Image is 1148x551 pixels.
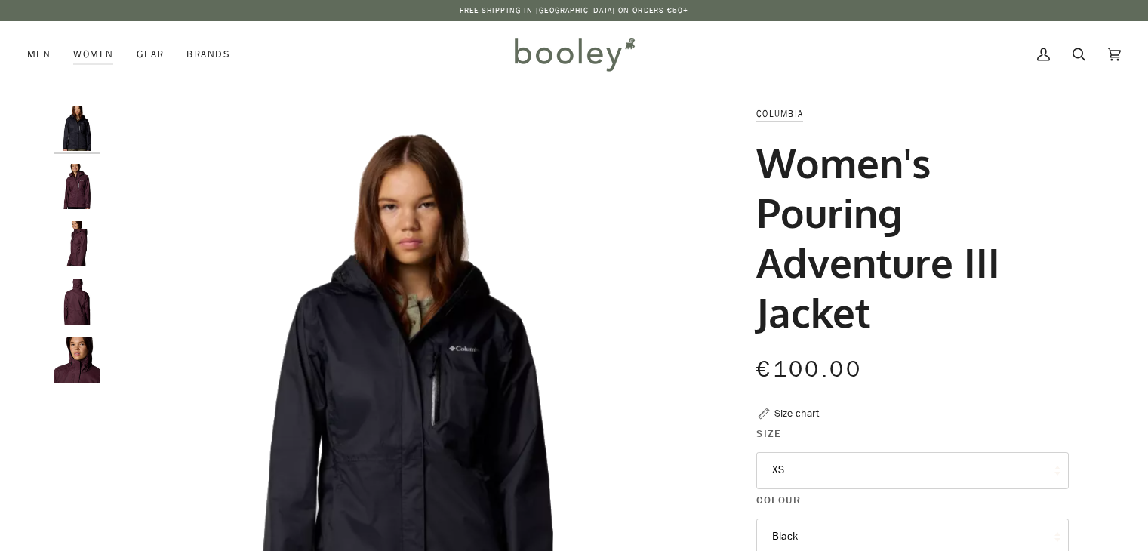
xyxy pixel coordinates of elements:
[54,221,100,266] img: Columbia Women's Pouring Adventure III Jacket Fig / Moonvista - Booley Galway
[175,21,242,88] a: Brands
[125,21,176,88] a: Gear
[756,452,1069,489] button: XS
[27,21,62,88] a: Men
[54,337,100,383] img: Columbia Women's Pouring Adventure III Jacket Fig / Moonvista - Booley Galway
[27,47,51,62] span: Men
[137,47,165,62] span: Gear
[756,426,781,442] span: Size
[62,21,125,88] a: Women
[186,47,230,62] span: Brands
[73,47,113,62] span: Women
[508,32,640,76] img: Booley
[756,492,801,508] span: Colour
[756,137,1057,337] h1: Women's Pouring Adventure III Jacket
[54,164,100,209] img: Columbia Women's Pouring Adventure III Jacket Fig / Moonvista - Booley Galway
[54,106,100,151] img: Women's Pouring Adventure III Jacket
[460,5,689,17] p: Free Shipping in [GEOGRAPHIC_DATA] on Orders €50+
[756,354,862,385] span: €100.00
[756,107,803,120] a: Columbia
[774,405,819,421] div: Size chart
[54,279,100,325] img: Columbia Women's Pouring Adventure III Jacket Fig / Moonvista - Booley Galway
